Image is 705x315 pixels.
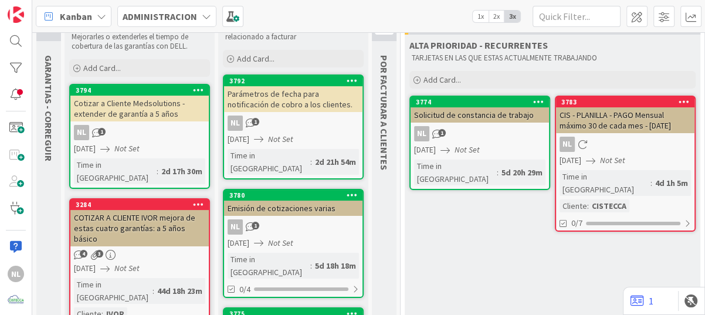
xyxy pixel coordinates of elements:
div: Time in [GEOGRAPHIC_DATA] [414,160,497,185]
span: : [310,259,312,272]
span: [DATE] [74,262,96,275]
div: Cliente [560,199,587,212]
div: Time in [GEOGRAPHIC_DATA] [228,149,310,175]
span: 0/4 [239,283,250,296]
div: 3794Cotizar a Cliente Medsolutions -extender de garantía a 5 años [70,85,209,121]
span: 4 [80,250,87,258]
span: 1 [252,222,259,229]
a: 1 [631,294,653,308]
div: NL [414,126,429,141]
div: Solicitud de constancia de trabajo [411,107,549,123]
div: NL [74,125,89,140]
div: 3774 [416,98,549,106]
div: 3792 [224,76,362,86]
div: 2d 21h 54m [312,155,359,168]
div: 4d 1h 5m [652,177,691,189]
div: 3284 [70,199,209,210]
div: NL [556,137,694,152]
div: 3783CIS - PLANILLA - PAGO Mensual máximo 30 de cada mes - [DATE] [556,97,694,133]
span: ALTA PRIORIDAD - RECURRENTES [409,39,548,51]
span: : [157,165,158,178]
span: 0/7 [571,217,582,229]
div: 3794 [70,85,209,96]
div: Cotizar a Cliente Medsolutions -extender de garantía a 5 años [70,96,209,121]
span: Add Card... [83,63,121,73]
img: avatar [8,292,24,309]
i: Not Set [114,143,140,154]
div: Time in [GEOGRAPHIC_DATA] [74,158,157,184]
span: [DATE] [74,143,96,155]
i: Not Set [268,134,293,144]
div: NL [224,219,362,235]
div: 3774 [411,97,549,107]
span: Add Card... [423,74,461,85]
div: Time in [GEOGRAPHIC_DATA] [228,253,310,279]
div: 3284COTIZAR A CLIENTE IVOR mejora de estas cuatro garantías: a 5 años básico [70,199,209,246]
div: 3792 [229,77,362,85]
span: Add Card... [237,53,274,64]
div: NL [8,266,24,282]
i: Not Set [455,144,480,155]
div: Time in [GEOGRAPHIC_DATA] [74,278,152,304]
div: 3783 [556,97,694,107]
b: ADMINISTRACION [123,11,197,22]
div: NL [411,126,549,141]
img: Visit kanbanzone.com [8,6,24,23]
i: Not Set [114,263,140,273]
div: Parámetros de fecha para notificación de cobro a los clientes. [224,86,362,112]
input: Quick Filter... [533,6,621,27]
div: 44d 18h 23m [154,284,205,297]
i: Not Set [600,155,625,165]
span: [DATE] [228,237,249,249]
div: 3774Solicitud de constancia de trabajo [411,97,549,123]
div: 3794 [76,86,209,94]
span: : [587,199,589,212]
span: [DATE] [560,154,581,167]
div: Time in [GEOGRAPHIC_DATA] [560,170,650,196]
div: COTIZAR A CLIENTE IVOR mejora de estas cuatro garantías: a 5 años básico [70,210,209,246]
span: 1x [473,11,489,22]
div: NL [70,125,209,140]
span: 1 [252,118,259,126]
p: TARJETAS EN LAS QUE ESTAS ACTUALMENTE TRABAJANDO [412,53,693,63]
span: POR FACTURAR A CLIENTES [378,55,390,170]
div: NL [224,116,362,131]
span: 2x [489,11,504,22]
span: [DATE] [414,144,436,156]
div: 3780 [224,190,362,201]
span: Kanban [60,9,92,23]
div: 2d 17h 30m [158,165,205,178]
div: 3780Emisión de cotizaciones varias [224,190,362,216]
div: 5d 20h 29m [499,166,545,179]
div: NL [228,219,243,235]
span: 1 [438,129,446,137]
div: Emisión de cotizaciones varias [224,201,362,216]
div: CISTECCA [589,199,629,212]
div: CIS - PLANILLA - PAGO Mensual máximo 30 de cada mes - [DATE] [556,107,694,133]
span: 3 [96,250,103,258]
span: : [310,155,312,168]
div: 3783 [561,98,694,106]
div: 3792Parámetros de fecha para notificación de cobro a los clientes. [224,76,362,112]
i: Not Set [268,238,293,248]
div: NL [228,116,243,131]
span: : [650,177,652,189]
span: 3x [504,11,520,22]
span: GARANTIAS - CORREGUIR [43,55,55,161]
div: NL [560,137,575,152]
span: : [497,166,499,179]
span: [DATE] [228,133,249,145]
div: 5d 18h 18m [312,259,359,272]
span: 1 [98,128,106,136]
div: 3780 [229,191,362,199]
div: 3284 [76,201,209,209]
span: : [152,284,154,297]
